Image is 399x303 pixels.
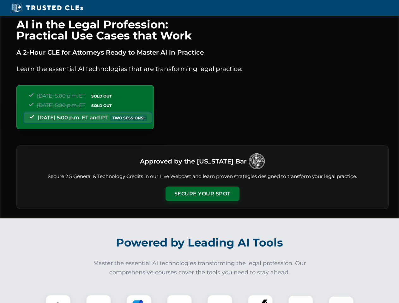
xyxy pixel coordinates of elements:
h2: Powered by Leading AI Tools [25,232,375,254]
span: SOLD OUT [89,102,114,109]
h1: AI in the Legal Profession: Practical Use Cases that Work [16,19,389,41]
button: Secure Your Spot [166,187,239,201]
span: [DATE] 5:00 p.m. ET [37,93,85,99]
img: Logo [249,153,265,169]
p: A 2-Hour CLE for Attorneys Ready to Master AI in Practice [16,47,389,57]
p: Learn the essential AI technologies that are transforming legal practice. [16,64,389,74]
h3: Approved by the [US_STATE] Bar [140,156,246,167]
p: Secure 2.5 General & Technology Credits in our Live Webcast and learn proven strategies designed ... [24,173,381,180]
span: SOLD OUT [89,93,114,99]
img: Trusted CLEs [9,3,85,13]
p: Master the essential AI technologies transforming the legal profession. Our comprehensive courses... [89,259,310,277]
span: [DATE] 5:00 p.m. ET [37,102,85,108]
